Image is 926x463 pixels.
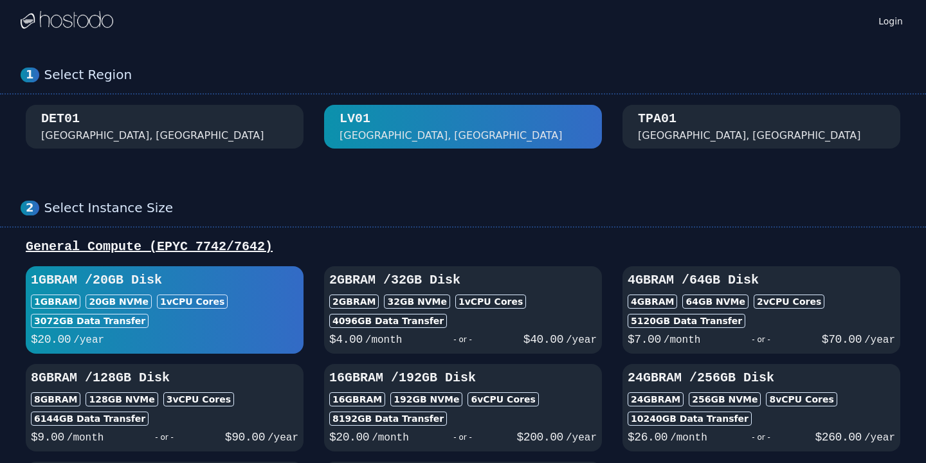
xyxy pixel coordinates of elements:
[628,392,684,406] div: 24GB RAM
[21,68,39,82] div: 1
[409,428,517,446] div: - or -
[638,128,861,143] div: [GEOGRAPHIC_DATA], [GEOGRAPHIC_DATA]
[566,432,597,444] span: /year
[86,392,158,406] div: 128 GB NVMe
[329,314,447,328] div: 4096 GB Data Transfer
[622,364,900,451] button: 24GBRAM /256GB Disk24GBRAM256GB NVMe8vCPU Cores10240GB Data Transfer$26.00/month- or -$260.00/year
[324,105,602,149] button: LV01 [GEOGRAPHIC_DATA], [GEOGRAPHIC_DATA]
[628,431,667,444] span: $ 26.00
[628,314,745,328] div: 5120 GB Data Transfer
[73,334,104,346] span: /year
[628,369,895,387] h3: 24GB RAM / 256 GB Disk
[26,105,304,149] button: DET01 [GEOGRAPHIC_DATA], [GEOGRAPHIC_DATA]
[372,432,409,444] span: /month
[163,392,234,406] div: 3 vCPU Cores
[340,128,563,143] div: [GEOGRAPHIC_DATA], [GEOGRAPHIC_DATA]
[822,333,862,346] span: $ 70.00
[31,271,298,289] h3: 1GB RAM / 20 GB Disk
[86,295,152,309] div: 20 GB NVMe
[329,271,597,289] h3: 2GB RAM / 32 GB Disk
[31,295,80,309] div: 1GB RAM
[31,392,80,406] div: 8GB RAM
[864,432,895,444] span: /year
[566,334,597,346] span: /year
[365,334,403,346] span: /month
[31,333,71,346] span: $ 20.00
[104,428,224,446] div: - or -
[41,128,264,143] div: [GEOGRAPHIC_DATA], [GEOGRAPHIC_DATA]
[26,364,304,451] button: 8GBRAM /128GB Disk8GBRAM128GB NVMe3vCPU Cores6144GB Data Transfer$9.00/month- or -$90.00/year
[67,432,104,444] span: /month
[664,334,701,346] span: /month
[682,295,749,309] div: 64 GB NVMe
[815,431,862,444] span: $ 260.00
[622,266,900,354] button: 4GBRAM /64GB Disk4GBRAM64GB NVMe2vCPU Cores5120GB Data Transfer$7.00/month- or -$70.00/year
[26,266,304,354] button: 1GBRAM /20GB Disk1GBRAM20GB NVMe1vCPU Cores3072GB Data Transfer$20.00/year
[41,110,80,128] div: DET01
[329,295,379,309] div: 2GB RAM
[628,333,661,346] span: $ 7.00
[766,392,837,406] div: 8 vCPU Cores
[754,295,824,309] div: 2 vCPU Cores
[700,331,821,349] div: - or -
[31,431,64,444] span: $ 9.00
[455,295,526,309] div: 1 vCPU Cores
[628,412,752,426] div: 10240 GB Data Transfer
[390,392,462,406] div: 192 GB NVMe
[21,238,905,256] div: General Compute (EPYC 7742/7642)
[31,412,149,426] div: 6144 GB Data Transfer
[324,364,602,451] button: 16GBRAM /192GB Disk16GBRAM192GB NVMe6vCPU Cores8192GB Data Transfer$20.00/month- or -$200.00/year
[468,392,538,406] div: 6 vCPU Cores
[523,333,563,346] span: $ 40.00
[31,314,149,328] div: 3072 GB Data Transfer
[402,331,523,349] div: - or -
[628,271,895,289] h3: 4GB RAM / 64 GB Disk
[225,431,265,444] span: $ 90.00
[670,432,707,444] span: /month
[44,67,905,83] div: Select Region
[329,333,363,346] span: $ 4.00
[384,295,450,309] div: 32 GB NVMe
[324,266,602,354] button: 2GBRAM /32GB Disk2GBRAM32GB NVMe1vCPU Cores4096GB Data Transfer$4.00/month- or -$40.00/year
[864,334,895,346] span: /year
[329,369,597,387] h3: 16GB RAM / 192 GB Disk
[329,431,369,444] span: $ 20.00
[268,432,298,444] span: /year
[628,295,677,309] div: 4GB RAM
[689,392,761,406] div: 256 GB NVMe
[876,12,905,28] a: Login
[21,11,113,30] img: Logo
[340,110,370,128] div: LV01
[329,412,447,426] div: 8192 GB Data Transfer
[707,428,815,446] div: - or -
[622,105,900,149] button: TPA01 [GEOGRAPHIC_DATA], [GEOGRAPHIC_DATA]
[638,110,676,128] div: TPA01
[157,295,228,309] div: 1 vCPU Cores
[329,392,385,406] div: 16GB RAM
[31,369,298,387] h3: 8GB RAM / 128 GB Disk
[44,200,905,216] div: Select Instance Size
[517,431,563,444] span: $ 200.00
[21,201,39,215] div: 2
